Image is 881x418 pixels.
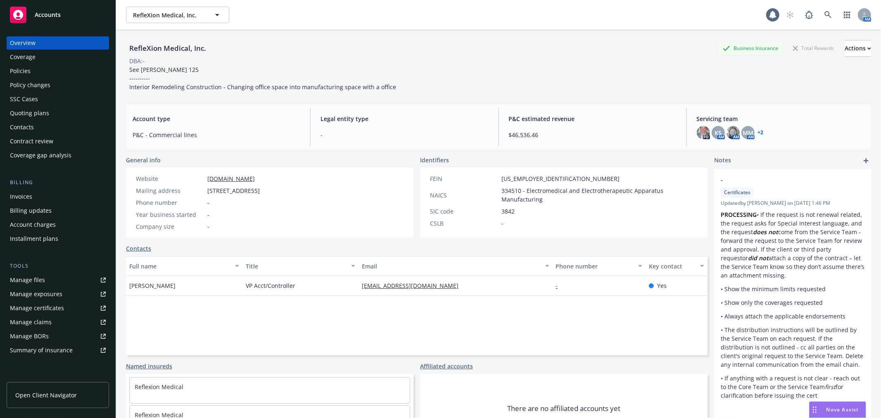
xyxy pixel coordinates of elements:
a: Report a Bug [801,7,817,23]
a: Contract review [7,135,109,148]
div: Analytics hub [7,373,109,382]
span: [STREET_ADDRESS] [207,186,260,195]
span: Open Client Navigator [15,391,77,399]
div: Coverage [10,50,36,64]
span: KS [715,128,722,137]
button: RefleXion Medical, Inc. [126,7,229,23]
span: VP Acct/Controller [246,281,295,290]
span: Account type [133,114,300,123]
div: Year business started [136,210,204,219]
div: Title [246,262,347,271]
div: SIC code [430,207,498,216]
a: Coverage [7,50,109,64]
div: Overview [10,36,36,50]
div: Billing [7,178,109,187]
div: DBA: - [129,57,145,65]
div: Key contact [649,262,695,271]
div: Full name [129,262,230,271]
a: Manage claims [7,316,109,329]
span: $46,536.46 [509,131,677,139]
a: Manage certificates [7,302,109,315]
button: Key contact [646,256,708,276]
div: Invoices [10,190,32,203]
div: Policies [10,64,31,78]
span: See [PERSON_NAME] 125 ---------- Interior Remodeling Construction - Changing office space into ma... [129,66,396,91]
span: Updated by [PERSON_NAME] on [DATE] 1:46 PM [721,199,864,207]
p: • If the request is not renewal related, the request asks for Special Interest language, and the ... [721,210,864,280]
p: • The distribution instructions will be outlined by the Service Team on each request. If the dist... [721,325,864,369]
span: Accounts [35,12,61,18]
a: Policy changes [7,78,109,92]
div: CSLB [430,219,498,228]
span: General info [126,156,161,164]
div: Mailing address [136,186,204,195]
a: Contacts [7,121,109,134]
a: Reflexion Medical [135,383,183,391]
p: • If anything with a request is not clear - reach out to the Core Team or the Service Team for cl... [721,374,864,400]
a: Named insureds [126,362,172,370]
em: did not [748,254,769,262]
div: FEIN [430,174,498,183]
span: - [501,219,503,228]
div: Phone number [556,262,633,271]
a: [EMAIL_ADDRESS][DOMAIN_NAME] [362,282,465,290]
a: Switch app [839,7,855,23]
span: - [321,131,488,139]
div: RefleXion Medical, Inc. [126,43,209,54]
a: Invoices [7,190,109,203]
div: Business Insurance [719,43,782,53]
div: Email [362,262,540,271]
div: Manage files [10,273,45,287]
span: [US_EMPLOYER_IDENTIFICATION_NUMBER] [501,174,620,183]
img: photo [697,126,710,139]
span: Legal entity type [321,114,488,123]
span: - [207,198,209,207]
button: Phone number [553,256,646,276]
div: Installment plans [10,232,58,245]
div: Tools [7,262,109,270]
span: Certificates [724,189,750,196]
div: -CertificatesUpdatedby [PERSON_NAME] on [DATE] 1:46 PMPROCESSING• If the request is not renewal r... [714,169,871,406]
button: Nova Assist [809,401,866,418]
a: Installment plans [7,232,109,245]
img: photo [727,126,740,139]
span: RefleXion Medical, Inc. [133,11,204,19]
div: Company size [136,222,204,231]
div: Quoting plans [10,107,49,120]
div: NAICS [430,191,498,199]
span: - [207,222,209,231]
div: Policy changes [10,78,50,92]
div: Contacts [10,121,34,134]
span: 3842 [501,207,515,216]
div: Manage certificates [10,302,64,315]
div: SSC Cases [10,93,38,106]
div: Billing updates [10,204,52,217]
a: Manage BORs [7,330,109,343]
a: Start snowing [782,7,798,23]
span: Yes [657,281,667,290]
a: SSC Cases [7,93,109,106]
div: Contract review [10,135,53,148]
p: • Show only the coverages requested [721,298,864,307]
div: Manage exposures [10,287,62,301]
a: Policies [7,64,109,78]
div: Drag to move [810,402,820,418]
span: 334510 - Electromedical and Electrotherapeutic Apparatus Manufacturing [501,186,698,204]
p: • Always attach the applicable endorsements [721,312,864,321]
div: Account charges [10,218,56,231]
a: Affiliated accounts [420,362,473,370]
div: Website [136,174,204,183]
button: Full name [126,256,242,276]
button: Title [242,256,359,276]
span: Identifiers [420,156,449,164]
a: Accounts [7,3,109,26]
span: There are no affiliated accounts yet [507,404,620,413]
a: Manage exposures [7,287,109,301]
div: Summary of insurance [10,344,73,357]
a: Contacts [126,244,151,253]
span: Notes [714,156,731,166]
div: Total Rewards [789,43,838,53]
a: Coverage gap analysis [7,149,109,162]
a: Manage files [7,273,109,287]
